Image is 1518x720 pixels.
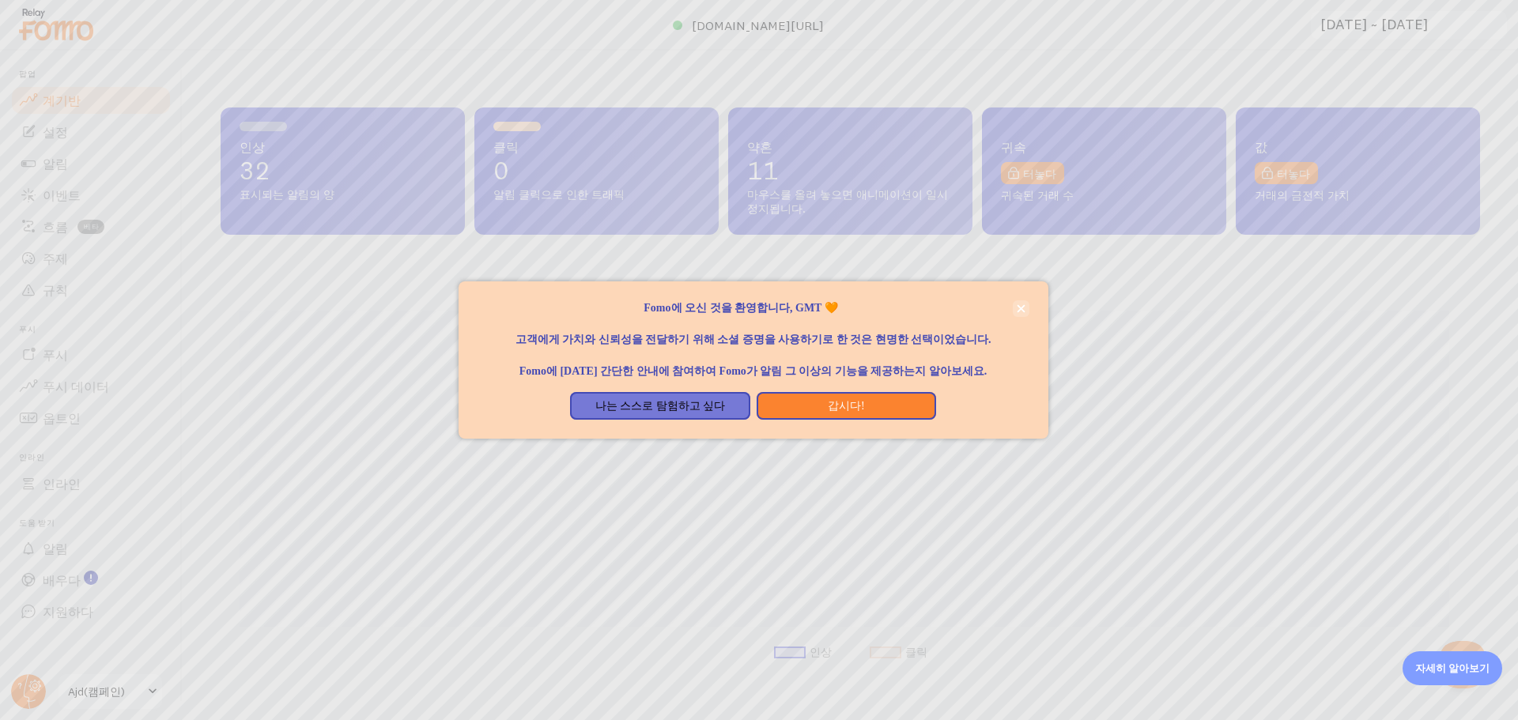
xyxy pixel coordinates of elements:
[757,392,936,420] button: 갑시다!
[828,400,865,412] font: 갑시다!
[570,392,750,420] button: 나는 스스로 탐험하고 싶다
[519,365,987,377] font: Fomo에 [DATE] 간단한 안내에 참여하여 Fomo가 알림 그 이상의 기능을 제공하는지 알아보세요.
[1403,651,1502,685] div: 자세히 알아보기
[644,302,837,314] font: Fomo에 오신 것을 환영합니다, GMT 🧡
[459,281,1048,439] div: Fomo에 오신 것을 환영합니다, GMT 🧡고객에게 가치와 신뢰성을 전달하기 위해 Social Proof를 사용하기로 한 것은 현명한 선택이었습니다. Fomo에 대한 간략한 ...
[1415,662,1490,674] font: 자세히 알아보기
[1013,300,1029,317] button: 닫다,
[595,400,726,412] font: 나는 스스로 탐험하고 싶다
[515,334,991,345] font: 고객에게 가치와 신뢰성을 전달하기 위해 소셜 증명을 사용하기로 한 것은 현명한 선택이었습니다.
